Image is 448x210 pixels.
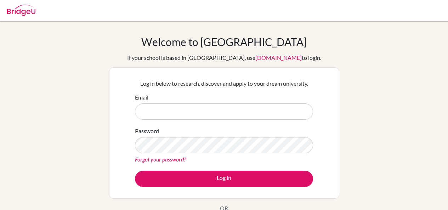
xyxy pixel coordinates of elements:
label: Email [135,93,148,102]
label: Password [135,127,159,135]
button: Log in [135,171,313,187]
p: Log in below to research, discover and apply to your dream university. [135,79,313,88]
a: Forgot your password? [135,156,186,163]
a: [DOMAIN_NAME] [255,54,302,61]
img: Bridge-U [7,5,35,16]
h1: Welcome to [GEOGRAPHIC_DATA] [141,35,307,48]
div: If your school is based in [GEOGRAPHIC_DATA], use to login. [127,53,321,62]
